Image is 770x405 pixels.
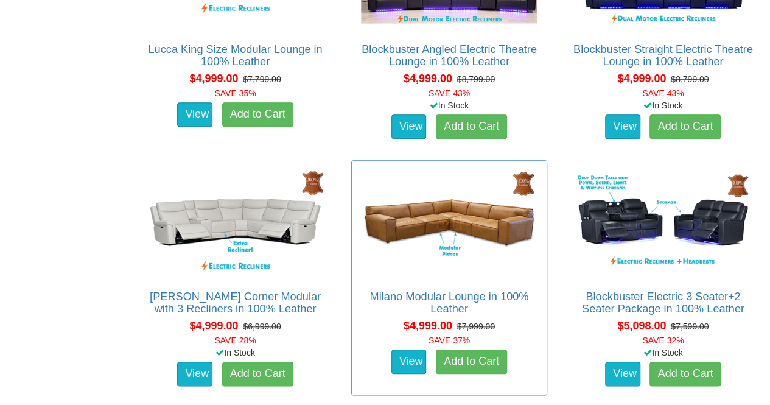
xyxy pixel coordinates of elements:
font: SAVE 35% [214,88,256,98]
a: Add to Cart [649,114,721,139]
del: $7,599.00 [671,322,709,331]
a: View [605,362,640,386]
del: $8,799.00 [671,74,709,84]
font: SAVE 43% [429,88,470,98]
span: $5,098.00 [617,320,666,332]
font: SAVE 37% [429,336,470,345]
a: Add to Cart [222,102,293,127]
a: Add to Cart [222,362,293,386]
a: Blockbuster Angled Electric Theatre Lounge in 100% Leather [362,43,537,68]
font: SAVE 28% [214,336,256,345]
span: $4,999.00 [404,72,452,85]
img: Blockbuster Electric 3 Seater+2 Seater Package in 100% Leather [572,167,754,279]
del: $6,999.00 [243,322,281,331]
del: $7,999.00 [457,322,495,331]
div: In Stock [563,99,763,111]
a: View [391,114,427,139]
div: In Stock [349,99,549,111]
div: In Stock [135,347,335,359]
del: $7,799.00 [243,74,281,84]
a: Add to Cart [436,350,507,374]
a: View [391,350,427,374]
a: View [177,362,212,386]
img: Santiago Corner Modular with 3 Recliners in 100% Leather [144,167,326,279]
span: $4,999.00 [189,72,238,85]
font: SAVE 43% [642,88,684,98]
a: [PERSON_NAME] Corner Modular with 3 Recliners in 100% Leather [150,291,321,315]
a: View [177,102,212,127]
div: In Stock [563,347,763,359]
a: Milano Modular Lounge in 100% Leather [369,291,528,315]
a: Add to Cart [649,362,721,386]
font: SAVE 32% [642,336,684,345]
a: Add to Cart [436,114,507,139]
a: Lucca King Size Modular Lounge in 100% Leather [148,43,322,68]
img: Milano Modular Lounge in 100% Leather [358,167,540,279]
span: $4,999.00 [617,72,666,85]
span: $4,999.00 [189,320,238,332]
a: View [605,114,640,139]
a: Blockbuster Electric 3 Seater+2 Seater Package in 100% Leather [582,291,744,315]
del: $8,799.00 [457,74,495,84]
span: $4,999.00 [404,320,452,332]
a: Blockbuster Straight Electric Theatre Lounge in 100% Leather [573,43,753,68]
